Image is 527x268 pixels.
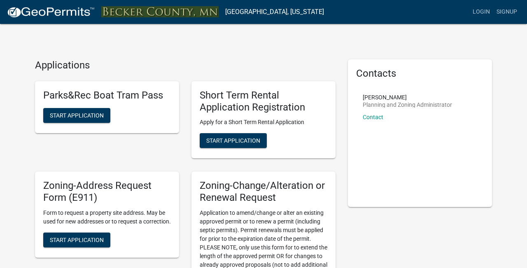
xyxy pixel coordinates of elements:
h5: Contacts [356,68,484,80]
h4: Applications [35,59,336,71]
a: Signup [493,4,520,20]
h5: Zoning-Change/Alteration or Renewal Request [200,180,327,204]
h5: Short Term Rental Application Registration [200,89,327,113]
a: [GEOGRAPHIC_DATA], [US_STATE] [225,5,324,19]
button: Start Application [200,133,267,148]
span: Start Application [50,112,104,118]
a: Login [469,4,493,20]
img: Becker County, Minnesota [101,6,219,17]
p: Planning and Zoning Administrator [363,102,452,108]
p: [PERSON_NAME] [363,94,452,100]
h5: Zoning-Address Request Form (E911) [43,180,171,204]
span: Start Application [50,236,104,243]
h5: Parks&Rec Boat Tram Pass [43,89,171,101]
button: Start Application [43,108,110,123]
button: Start Application [43,233,110,247]
p: Form to request a property site address. May be used for new addresses or to request a correction. [43,209,171,226]
a: Contact [363,114,383,120]
span: Start Application [206,137,260,144]
p: Apply for a Short Term Rental Application [200,118,327,127]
